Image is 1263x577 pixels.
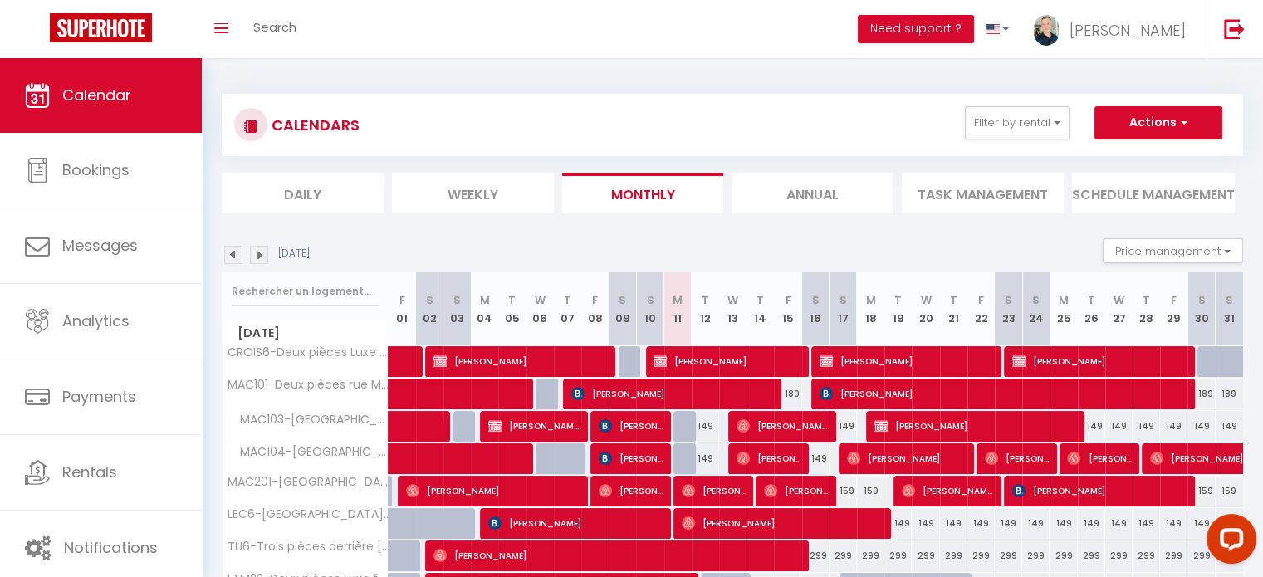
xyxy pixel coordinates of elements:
abbr: S [1032,292,1040,308]
div: 149 [1050,508,1077,539]
div: 299 [1160,540,1187,571]
div: 149 [1133,508,1160,539]
div: 149 [1105,508,1133,539]
span: [PERSON_NAME] [737,410,828,442]
span: [PERSON_NAME] [820,345,993,377]
div: 189 [1216,379,1243,409]
span: Search [253,18,296,36]
th: 21 [940,272,967,346]
div: 149 [692,411,719,442]
span: [PERSON_NAME] [1012,475,1186,506]
th: 25 [1050,272,1077,346]
li: Annual [732,173,893,213]
div: 299 [967,540,995,571]
span: [PERSON_NAME] [682,475,746,506]
span: [PERSON_NAME] [1067,443,1131,474]
abbr: T [564,292,571,308]
span: [PERSON_NAME] [1012,345,1186,377]
div: 149 [1022,508,1050,539]
span: [PERSON_NAME] [599,475,663,506]
abbr: T [950,292,957,308]
abbr: W [727,292,738,308]
abbr: S [453,292,461,308]
span: MAC101-Deux pièces rue Macé [225,379,391,391]
th: 16 [802,272,830,346]
span: [PERSON_NAME] [488,410,580,442]
th: 26 [1078,272,1105,346]
div: 299 [1105,540,1133,571]
abbr: T [1088,292,1095,308]
div: 299 [912,540,939,571]
abbr: W [535,292,546,308]
abbr: S [1005,292,1012,308]
div: 299 [1050,540,1077,571]
abbr: M [673,292,683,308]
th: 14 [747,272,774,346]
img: ... [1034,15,1059,46]
th: 27 [1105,272,1133,346]
abbr: W [920,292,931,308]
th: 08 [581,272,609,346]
abbr: T [756,292,764,308]
div: 149 [1187,411,1215,442]
span: Calendar [62,85,131,105]
div: 299 [830,540,857,571]
abbr: T [702,292,709,308]
div: 149 [1187,508,1215,539]
abbr: T [894,292,902,308]
abbr: S [619,292,626,308]
h3: CALENDARS [267,106,360,144]
input: Rechercher un logement... [232,276,379,306]
th: 02 [416,272,443,346]
iframe: LiveChat chat widget [1193,507,1263,577]
div: 299 [1078,540,1105,571]
div: 149 [884,508,912,539]
li: Weekly [392,173,554,213]
th: 17 [830,272,857,346]
span: [PERSON_NAME] [682,507,883,539]
div: 299 [884,540,912,571]
abbr: W [1114,292,1124,308]
abbr: S [812,292,820,308]
span: Messages [62,235,138,256]
span: Rentals [62,462,117,482]
li: Task Management [902,173,1064,213]
th: 29 [1160,272,1187,346]
div: 299 [1022,540,1050,571]
div: 159 [1216,476,1243,506]
th: 18 [857,272,884,346]
span: MAC201-[GEOGRAPHIC_DATA] [225,476,391,488]
span: LEC6-[GEOGRAPHIC_DATA] à côté de [GEOGRAPHIC_DATA] [225,508,391,521]
abbr: S [840,292,847,308]
div: 159 [857,476,884,506]
th: 30 [1187,272,1215,346]
span: TU6-Trois pièces derrière [PERSON_NAME] [225,540,391,553]
p: [DATE] [278,246,310,262]
abbr: S [1226,292,1233,308]
th: 10 [636,272,663,346]
abbr: T [1143,292,1150,308]
div: 299 [1133,540,1160,571]
span: Notifications [64,537,158,558]
abbr: M [1059,292,1069,308]
span: [PERSON_NAME] [737,443,800,474]
li: Daily [222,173,384,213]
span: MAC103-[GEOGRAPHIC_DATA] [225,411,391,429]
span: [PERSON_NAME] [571,378,772,409]
div: 189 [774,379,801,409]
th: 07 [554,272,581,346]
span: Payments [62,386,136,407]
span: [PERSON_NAME] [902,475,993,506]
abbr: F [978,292,984,308]
abbr: M [480,292,490,308]
button: Actions [1094,106,1222,139]
abbr: S [646,292,654,308]
th: 09 [609,272,636,346]
span: [PERSON_NAME] [488,507,662,539]
div: 149 [1160,508,1187,539]
span: [PERSON_NAME] [764,475,828,506]
abbr: F [592,292,598,308]
div: 149 [692,443,719,474]
div: 299 [995,540,1022,571]
span: [PERSON_NAME] [985,443,1049,474]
